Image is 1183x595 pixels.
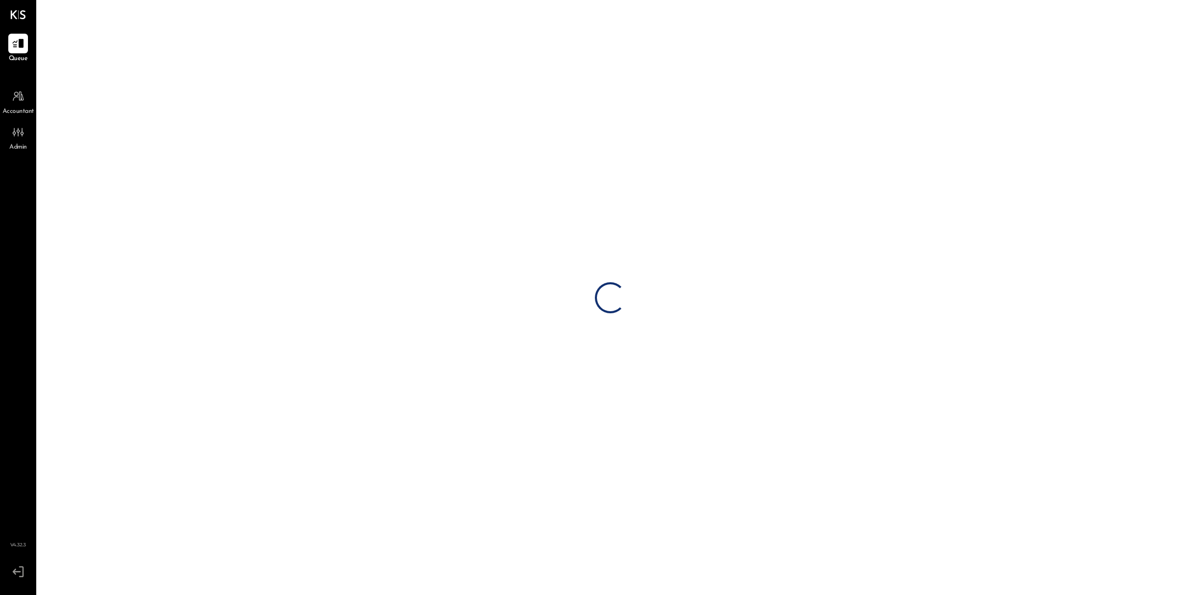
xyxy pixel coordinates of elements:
[3,107,34,117] span: Accountant
[9,143,27,152] span: Admin
[1,122,36,152] a: Admin
[1,34,36,64] a: Queue
[1,86,36,117] a: Accountant
[9,54,28,64] span: Queue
